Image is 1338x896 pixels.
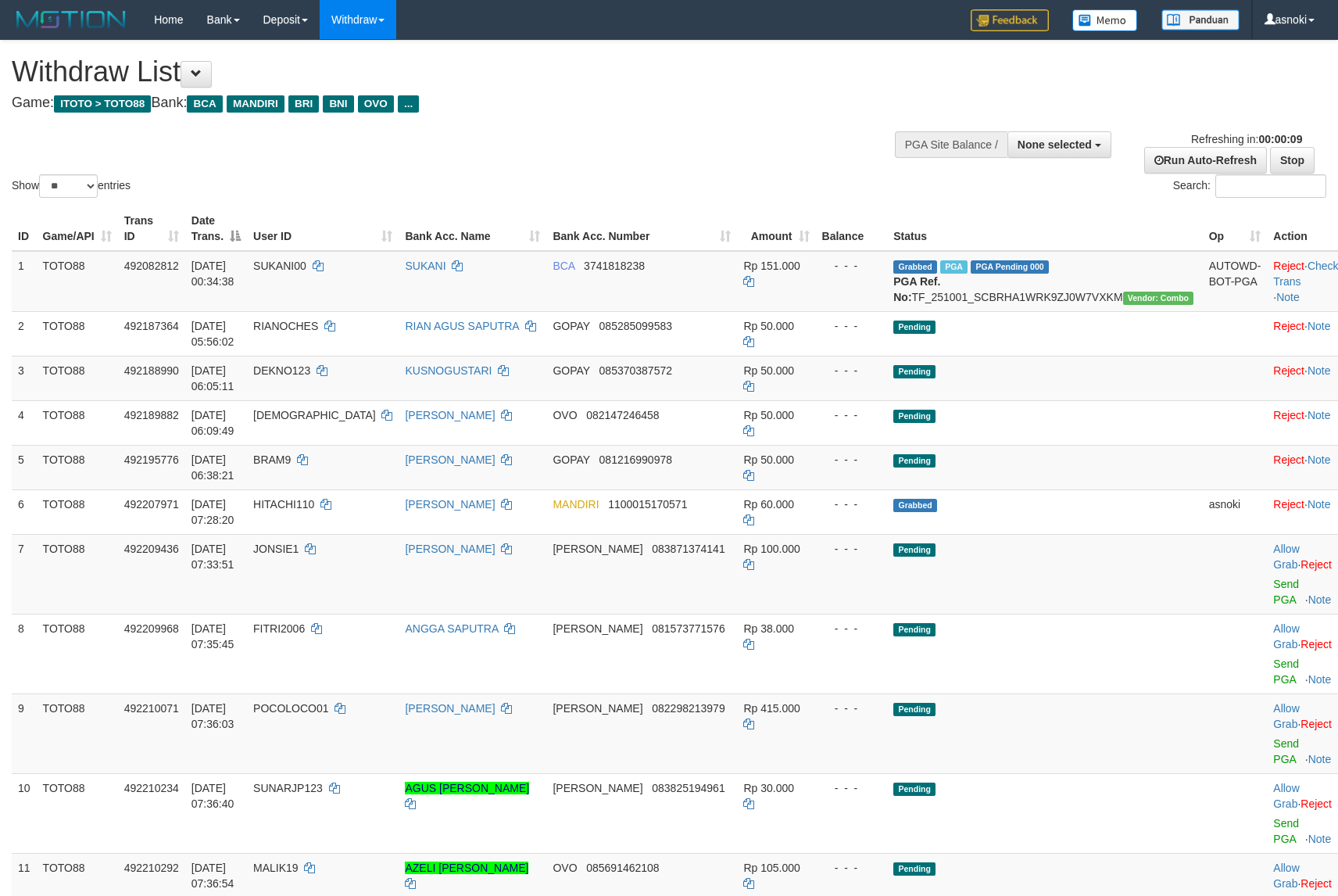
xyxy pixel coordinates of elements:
[822,541,882,557] div: - - -
[124,320,179,332] span: 492187364
[118,206,185,251] th: Trans ID: activate to sort column ascending
[253,543,299,555] span: JONSIE1
[253,498,314,511] span: HITACHI110
[893,410,936,423] span: Pending
[1273,498,1304,511] a: Reject
[12,311,37,356] td: 2
[124,702,179,715] span: 492210071
[12,400,37,445] td: 4
[893,543,936,557] span: Pending
[1173,174,1326,198] label: Search:
[1123,292,1194,305] span: Vendor URL: https://secure11.1velocity.biz
[1273,702,1299,730] a: Allow Grab
[405,702,495,715] a: [PERSON_NAME]
[37,694,118,773] td: TOTO88
[1007,131,1111,158] button: None selected
[399,206,546,251] th: Bank Acc. Name: activate to sort column ascending
[37,773,118,853] td: TOTO88
[893,499,937,512] span: Grabbed
[405,453,495,466] a: [PERSON_NAME]
[1273,782,1299,810] a: Allow Grab
[124,260,179,272] span: 492082812
[1273,862,1299,890] a: Allow Grab
[124,862,179,874] span: 492210292
[553,364,589,377] span: GOPAY
[822,701,882,716] div: - - -
[253,260,306,272] span: SUKANI00
[887,251,1202,312] td: TF_251001_SCBRHA1WRK9ZJ0W7VXKM
[253,622,305,635] span: FITRI2006
[822,318,882,334] div: - - -
[1161,9,1240,30] img: panduan.png
[553,543,642,555] span: [PERSON_NAME]
[586,409,659,421] span: Copy 082147246458 to clipboard
[822,363,882,378] div: - - -
[12,95,876,111] h4: Game: Bank:
[743,453,794,466] span: Rp 50.000
[1273,658,1299,686] a: Send PGA
[12,206,37,251] th: ID
[191,702,234,730] span: [DATE] 07:36:03
[546,206,737,251] th: Bank Acc. Number: activate to sort column ascending
[191,364,234,392] span: [DATE] 06:05:11
[743,702,800,715] span: Rp 415.000
[191,782,234,810] span: [DATE] 07:36:40
[553,260,574,272] span: BCA
[253,453,291,466] span: BRAM9
[1300,797,1332,810] a: Reject
[191,862,234,890] span: [DATE] 07:36:54
[1273,260,1338,288] a: Check Trans
[39,174,98,198] select: Showentries
[12,251,37,312] td: 1
[37,356,118,400] td: TOTO88
[405,409,495,421] a: [PERSON_NAME]
[191,320,234,348] span: [DATE] 05:56:02
[405,260,445,272] a: SUKANI
[253,862,299,874] span: MALIK19
[1276,291,1300,303] a: Note
[1273,622,1299,650] a: Allow Grab
[743,862,800,874] span: Rp 105.000
[37,445,118,489] td: TOTO88
[253,702,328,715] span: POCOLOCO01
[398,95,419,113] span: ...
[12,614,37,694] td: 8
[822,258,882,274] div: - - -
[822,860,882,876] div: - - -
[191,622,234,650] span: [DATE] 07:35:45
[553,498,599,511] span: MANDIRI
[553,409,577,421] span: OVO
[253,782,323,794] span: SUNARJP123
[553,320,589,332] span: GOPAY
[652,782,724,794] span: Copy 083825194961 to clipboard
[124,498,179,511] span: 492207971
[37,614,118,694] td: TOTO88
[553,622,642,635] span: [PERSON_NAME]
[37,251,118,312] td: TOTO88
[12,534,37,614] td: 7
[1308,320,1331,332] a: Note
[247,206,399,251] th: User ID: activate to sort column ascending
[37,534,118,614] td: TOTO88
[1203,251,1268,312] td: AUTOWD-BOT-PGA
[1308,409,1331,421] a: Note
[652,543,724,555] span: Copy 083871374141 to clipboard
[191,543,234,571] span: [DATE] 07:33:51
[893,703,936,716] span: Pending
[1273,862,1300,890] span: ·
[1308,673,1332,686] a: Note
[253,364,310,377] span: DEKNO123
[124,782,179,794] span: 492210234
[1273,409,1304,421] a: Reject
[652,622,724,635] span: Copy 081573771576 to clipboard
[253,320,318,332] span: RIANOCHES
[1300,638,1332,650] a: Reject
[185,206,247,251] th: Date Trans.: activate to sort column descending
[895,131,1007,158] div: PGA Site Balance /
[405,364,492,377] a: KUSNOGUSTARI
[1215,174,1326,198] input: Search:
[405,320,518,332] a: RIAN AGUS SAPUTRA
[187,95,222,113] span: BCA
[405,782,529,794] a: AGUS [PERSON_NAME]
[1258,133,1302,145] strong: 00:00:09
